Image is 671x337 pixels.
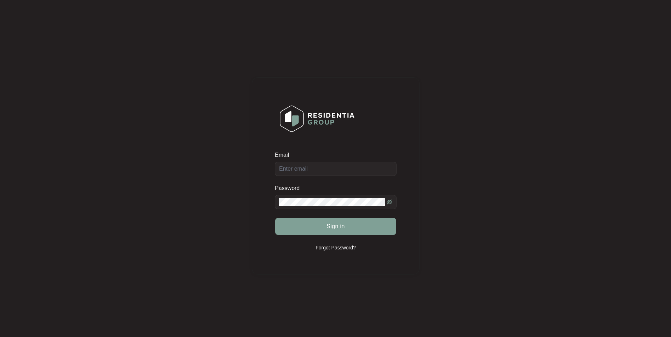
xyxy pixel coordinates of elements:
[275,185,305,192] label: Password
[279,198,385,206] input: Password
[275,162,397,176] input: Email
[326,222,345,231] span: Sign in
[316,244,356,251] p: Forgot Password?
[275,101,359,137] img: Login Logo
[275,218,396,235] button: Sign in
[275,152,294,159] label: Email
[387,199,392,205] span: eye-invisible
